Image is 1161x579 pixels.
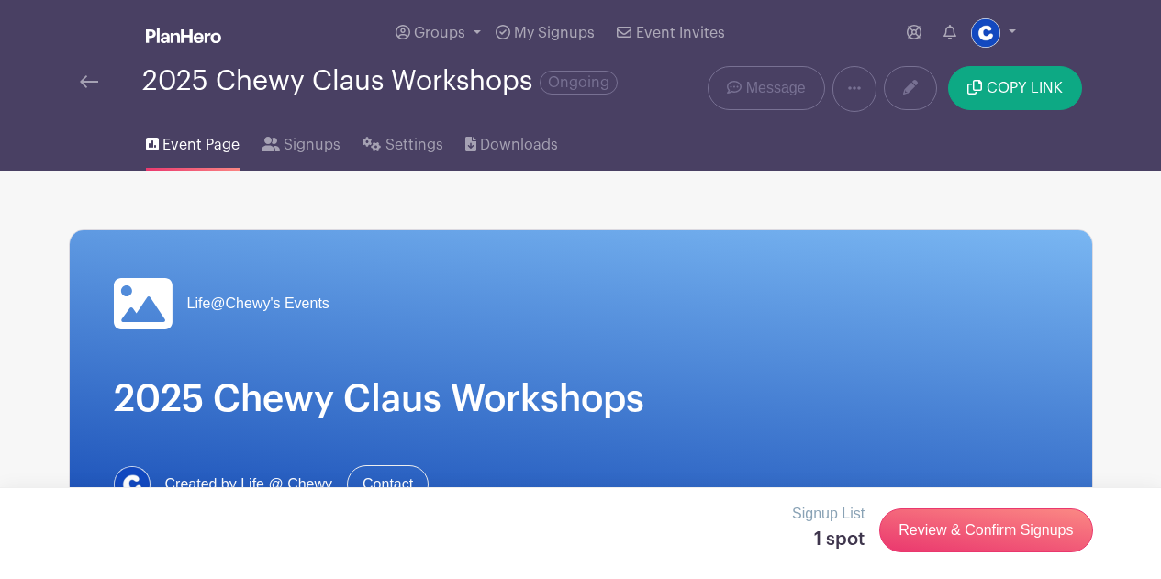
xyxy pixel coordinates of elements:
span: Signups [284,134,340,156]
span: Event Page [162,134,240,156]
img: back-arrow-29a5d9b10d5bd6ae65dc969a981735edf675c4d7a1fe02e03b50dbd4ba3cdb55.svg [80,75,98,88]
button: COPY LINK [948,66,1081,110]
img: logo_white-6c42ec7e38ccf1d336a20a19083b03d10ae64f83f12c07503d8b9e83406b4c7d.svg [146,28,221,43]
span: Message [746,77,806,99]
p: Signup List [792,503,865,525]
a: Downloads [465,112,558,171]
span: Event Invites [636,26,725,40]
img: 1629734264472.jfif [114,466,151,503]
span: Downloads [480,134,558,156]
a: Settings [363,112,442,171]
a: Review & Confirm Signups [879,508,1092,552]
span: My Signups [514,26,595,40]
span: COPY LINK [987,81,1063,95]
a: Message [708,66,824,110]
span: Settings [385,134,443,156]
a: Signups [262,112,340,171]
h5: 1 spot [792,529,865,551]
a: Contact [347,465,429,504]
span: Groups [414,26,465,40]
a: Event Page [146,112,240,171]
span: Created by Life @ Chewy [165,473,333,495]
div: 2025 Chewy Claus Workshops [142,66,618,96]
h1: 2025 Chewy Claus Workshops [114,377,1048,421]
span: Life@Chewy's Events [187,293,329,315]
img: 1629734264472.jfif [971,18,1000,48]
span: Ongoing [540,71,618,95]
